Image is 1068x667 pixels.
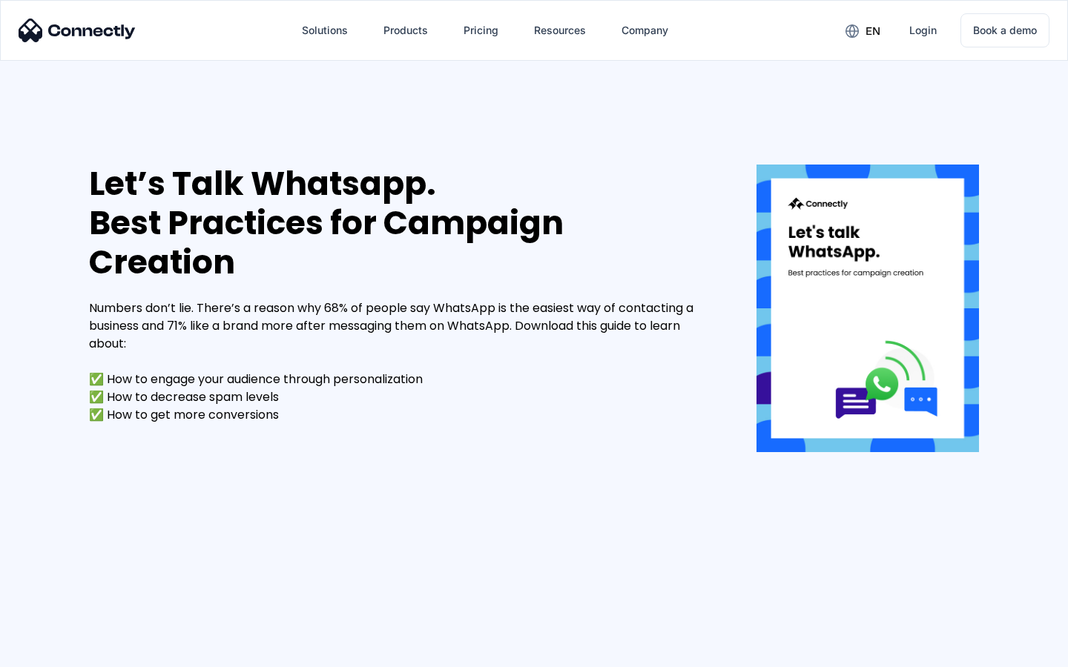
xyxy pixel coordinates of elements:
a: Book a demo [960,13,1049,47]
div: Resources [534,20,586,41]
div: en [866,21,880,42]
ul: Language list [30,641,89,662]
div: Company [622,20,668,41]
img: Connectly Logo [19,19,136,42]
div: Pricing [464,20,498,41]
aside: Language selected: English [15,641,89,662]
div: Let’s Talk Whatsapp. Best Practices for Campaign Creation [89,165,712,282]
div: Numbers don’t lie. There’s a reason why 68% of people say WhatsApp is the easiest way of contacti... [89,299,712,424]
div: Login [909,20,937,41]
a: Login [897,13,949,48]
div: Products [383,20,428,41]
div: Solutions [302,20,348,41]
a: Pricing [452,13,510,48]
